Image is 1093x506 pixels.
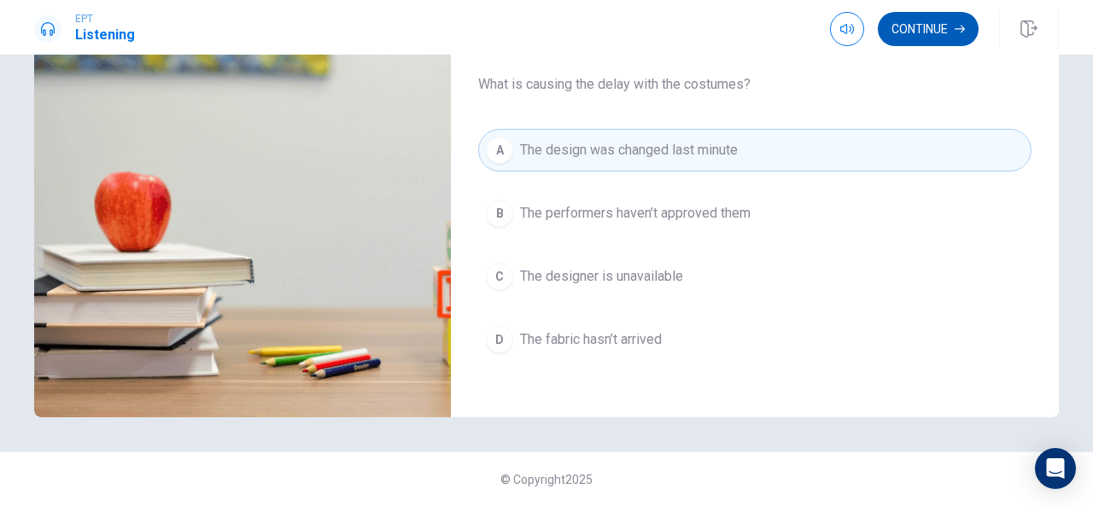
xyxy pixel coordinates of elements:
span: The designer is unavailable [520,266,683,287]
button: BThe performers haven’t approved them [478,192,1032,235]
span: The performers haven’t approved them [520,203,751,224]
div: A [486,137,513,164]
span: The design was changed last minute [520,140,738,160]
button: DThe fabric hasn’t arrived [478,318,1032,361]
div: B [486,200,513,227]
div: Open Intercom Messenger [1035,448,1076,489]
span: The fabric hasn’t arrived [520,329,662,350]
img: Preparing for a Performance [34,2,451,417]
span: © Copyright 2025 [500,473,593,486]
h1: Listening [75,25,135,45]
button: AThe design was changed last minute [478,129,1032,172]
span: What is causing the delay with the costumes? [478,74,1032,95]
button: CThe designer is unavailable [478,255,1032,298]
span: EPT [75,13,135,25]
div: D [486,326,513,353]
div: C [486,263,513,290]
button: Continue [878,12,979,46]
